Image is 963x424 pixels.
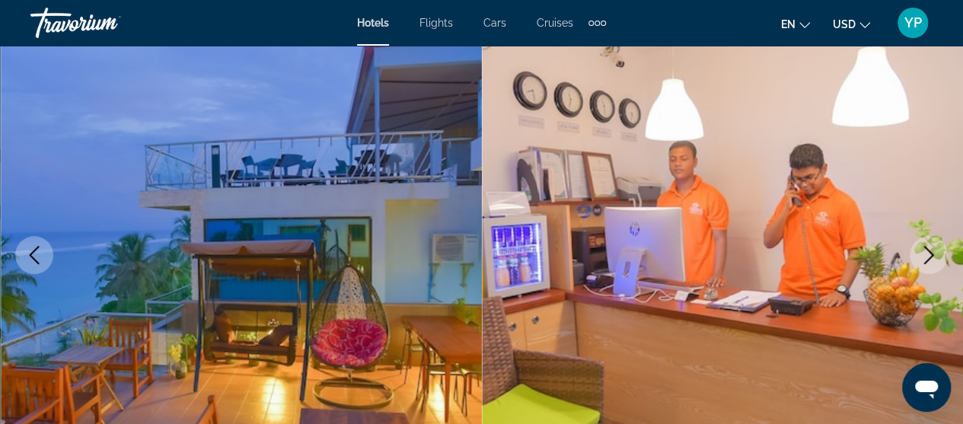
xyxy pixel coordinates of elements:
[893,7,933,39] button: User Menu
[419,17,453,29] a: Flights
[588,11,606,35] button: Extra navigation items
[833,13,870,35] button: Change currency
[833,18,856,30] span: USD
[781,13,810,35] button: Change language
[902,363,951,412] iframe: Кнопка запуска окна обмена сообщениями
[904,15,922,30] span: YP
[15,236,53,274] button: Previous image
[30,3,183,43] a: Travorium
[357,17,389,29] a: Hotels
[910,236,948,274] button: Next image
[483,17,506,29] a: Cars
[537,17,573,29] a: Cruises
[781,18,796,30] span: en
